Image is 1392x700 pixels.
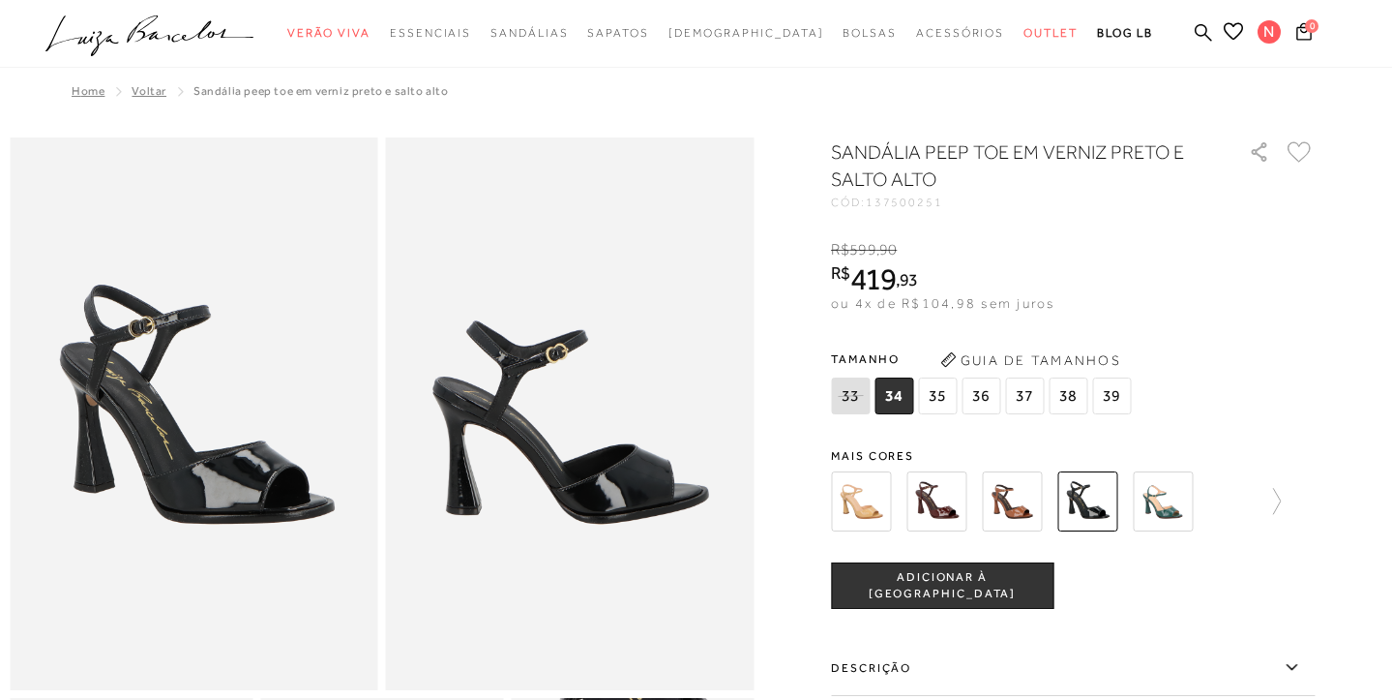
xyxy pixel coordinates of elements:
span: 34 [874,378,913,414]
a: Home [72,84,104,98]
i: R$ [831,241,849,259]
span: 599 [849,241,875,259]
span: Tamanho [831,345,1136,374]
button: 0 [1290,21,1318,47]
h1: SANDÁLIA PEEP TOE EM VERNIZ PRETO E SALTO ALTO [831,138,1194,193]
a: noSubCategoriesText [490,15,568,51]
span: Sandálias [490,26,568,40]
span: ou 4x de R$104,98 sem juros [831,295,1054,311]
span: Outlet [1023,26,1078,40]
img: SANDÁLIA PEEP TOE EM VERNIZ PRETO E SALTO ALTO [1057,472,1117,532]
span: 0 [1305,19,1318,33]
img: SANDÁLIA PEEP TOE EM VERNIZ BEGE AREIA E SALTO ALTO [831,472,891,532]
span: ADICIONAR À [GEOGRAPHIC_DATA] [832,569,1052,603]
label: Descrição [831,640,1315,696]
span: 90 [879,241,897,259]
span: 137500251 [866,196,943,209]
span: 38 [1049,378,1087,414]
a: noSubCategoriesText [287,15,370,51]
button: ADICIONAR À [GEOGRAPHIC_DATA] [831,563,1053,609]
i: , [896,271,918,289]
span: Acessórios [916,26,1004,40]
a: Voltar [132,84,166,98]
img: image [10,137,378,690]
span: BLOG LB [1097,26,1153,40]
i: R$ [831,264,850,282]
span: 93 [900,269,918,289]
img: SANDÁLIA PEEP TOE EM VERNIZ CAFÉ E SALTO ALTO [906,472,966,532]
a: noSubCategoriesText [668,15,824,51]
span: [DEMOGRAPHIC_DATA] [668,26,824,40]
span: Mais cores [831,450,1315,462]
button: N [1249,19,1290,49]
a: noSubCategoriesText [916,15,1004,51]
span: 419 [850,261,896,296]
span: N [1258,20,1281,44]
img: image [386,137,755,690]
span: Sapatos [587,26,648,40]
span: 33 [831,378,870,414]
img: SANDÁLIA PEEP TOE EM VERNIZ CARAMELO DE SALTO ALTO [982,472,1042,532]
div: CÓD: [831,197,1218,208]
a: BLOG LB [1097,15,1153,51]
img: SANDÁLIA PEEP TOE EM VERNIZ VERDE ESMERALDA E SALTO ALTO [1133,472,1193,532]
span: 35 [918,378,957,414]
a: noSubCategoriesText [587,15,648,51]
span: 36 [962,378,1000,414]
span: SANDÁLIA PEEP TOE EM VERNIZ PRETO E SALTO ALTO [193,84,449,98]
span: 37 [1005,378,1044,414]
a: noSubCategoriesText [1023,15,1078,51]
span: Essenciais [390,26,471,40]
span: Verão Viva [287,26,370,40]
span: Bolsas [843,26,897,40]
i: , [876,241,898,259]
a: noSubCategoriesText [390,15,471,51]
button: Guia de Tamanhos [933,345,1127,376]
span: 39 [1092,378,1131,414]
a: noSubCategoriesText [843,15,897,51]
